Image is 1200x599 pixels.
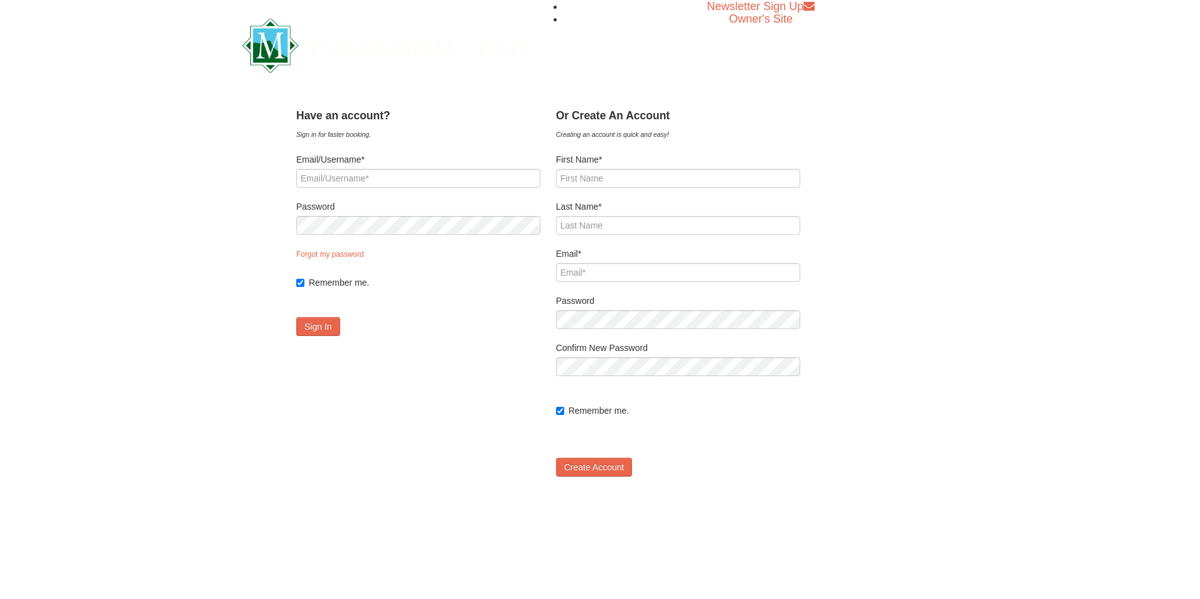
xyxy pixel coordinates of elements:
label: Confirm New Password [556,342,800,354]
a: Massanutten Resort [242,29,530,58]
button: Sign In [296,317,340,336]
label: Password [556,294,800,307]
input: Email* [556,263,800,282]
a: Forgot my password [296,250,364,259]
label: Remember me. [569,404,800,417]
div: Sign in for faster booking. [296,128,540,141]
label: First Name* [556,153,800,166]
label: Email/Username* [296,153,540,166]
a: Owner's Site [729,13,793,25]
button: Create Account [556,458,633,477]
label: Email* [556,247,800,260]
input: Email/Username* [296,169,540,188]
input: First Name [556,169,800,188]
div: Creating an account is quick and easy! [556,128,800,141]
h4: Have an account? [296,109,540,122]
input: Last Name [556,216,800,235]
img: Massanutten Resort Logo [242,18,530,73]
label: Password [296,200,540,213]
label: Last Name* [556,200,800,213]
h4: Or Create An Account [556,109,800,122]
label: Remember me. [309,276,540,289]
